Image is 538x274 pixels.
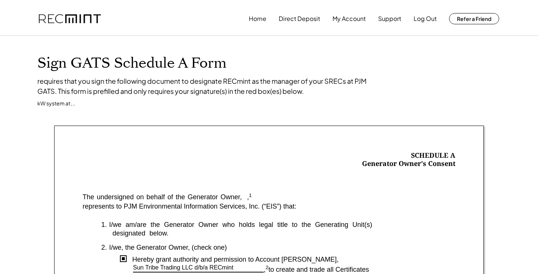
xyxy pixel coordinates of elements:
div: 1. [101,221,107,229]
button: Refer a Friend [449,13,499,24]
div: SCHEDULE A Generator Owner's Consent [362,151,455,168]
div: represents to PJM Environmental Information Services, Inc. (“EIS”) that: [83,202,296,211]
button: Direct Deposit [279,11,320,26]
div: to create and trade all Certificates [269,266,455,274]
div: 2. [101,243,107,252]
div: requires that you sign the following document to designate RECmint as the manager of your SRECs a... [37,76,374,96]
div: designated below. [101,229,455,238]
div: I/we am/are the Generator Owner who holds legal title to the Generating Unit(s) [109,221,455,229]
button: Support [378,11,401,26]
img: recmint-logotype%403x.png [39,14,101,24]
h1: Sign GATS Schedule A Form [37,55,501,72]
button: Home [249,11,266,26]
button: Log Out [414,11,437,26]
div: The undersigned on behalf of the Generator Owner, , [83,194,252,201]
div: kW system at , , [37,100,75,107]
div: Sun Tribe Trading LLC d/b/a RECmint [133,264,234,272]
img: yH5BAEAAAAALAAAAAABAAEAAAIBRAA7 [83,145,167,175]
button: My Account [333,11,366,26]
div: , [264,266,269,274]
div: I/we, the Generator Owner, (check one) [109,243,455,252]
sup: 1 [249,193,252,198]
sup: 2 [266,265,269,270]
div: Hereby grant authority and permission to Account [PERSON_NAME], [127,255,455,264]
